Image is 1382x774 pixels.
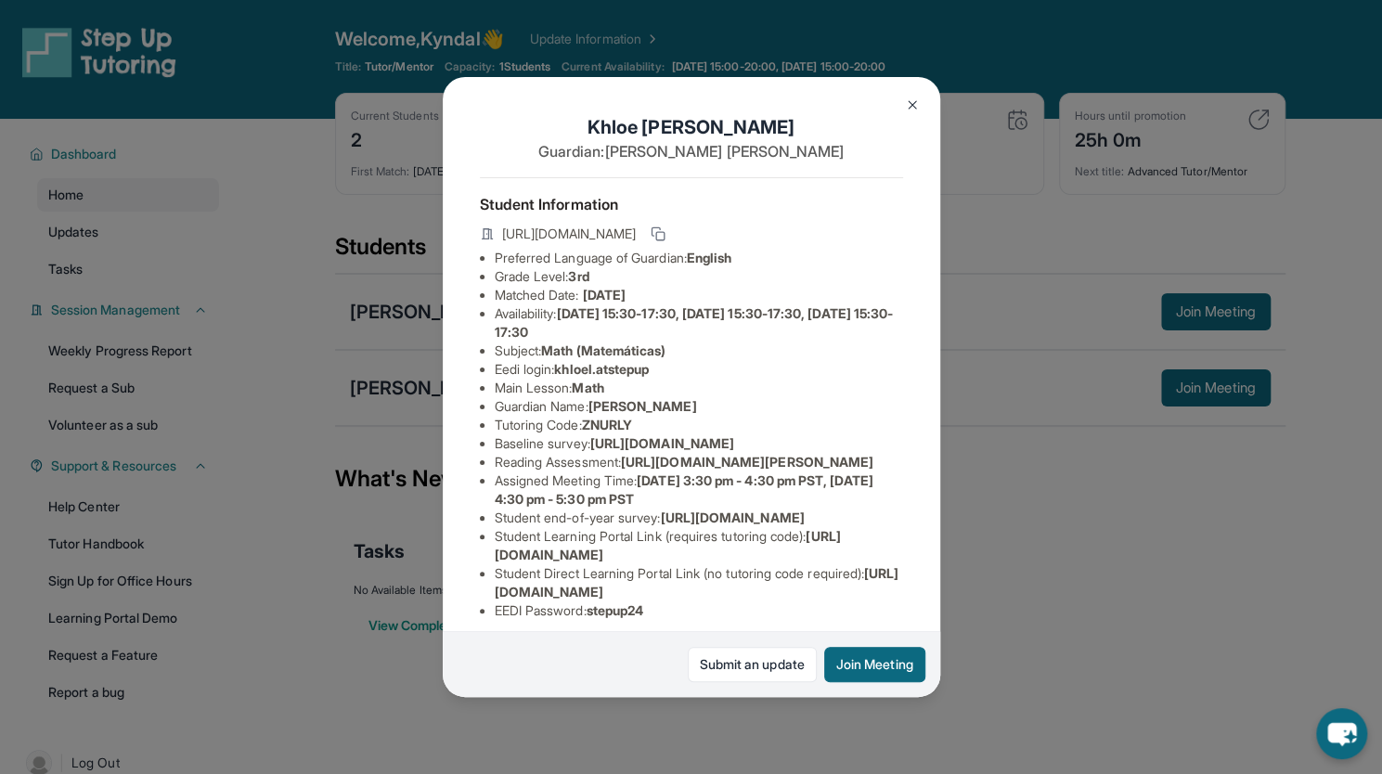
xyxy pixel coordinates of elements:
[480,193,903,215] h4: Student Information
[905,97,920,112] img: Close Icon
[495,342,903,360] li: Subject :
[541,342,665,358] span: Math (Matemáticas)
[495,453,903,471] li: Reading Assessment :
[495,267,903,286] li: Grade Level:
[621,454,873,470] span: [URL][DOMAIN_NAME][PERSON_NAME]
[495,379,903,397] li: Main Lesson :
[495,564,903,601] li: Student Direct Learning Portal Link (no tutoring code required) :
[660,510,804,525] span: [URL][DOMAIN_NAME]
[824,647,925,682] button: Join Meeting
[495,509,903,527] li: Student end-of-year survey :
[688,647,817,682] a: Submit an update
[590,435,734,451] span: [URL][DOMAIN_NAME]
[495,397,903,416] li: Guardian Name :
[495,434,903,453] li: Baseline survey :
[495,249,903,267] li: Preferred Language of Guardian:
[582,417,632,432] span: ZNURLY
[495,305,894,340] span: [DATE] 15:30-17:30, [DATE] 15:30-17:30, [DATE] 15:30-17:30
[572,380,603,395] span: Math
[495,286,903,304] li: Matched Date:
[554,361,649,377] span: khloel.atstepup
[502,225,636,243] span: [URL][DOMAIN_NAME]
[495,416,903,434] li: Tutoring Code :
[480,140,903,162] p: Guardian: [PERSON_NAME] [PERSON_NAME]
[647,223,669,245] button: Copy link
[588,398,697,414] span: [PERSON_NAME]
[495,472,873,507] span: [DATE] 3:30 pm - 4:30 pm PST, [DATE] 4:30 pm - 5:30 pm PST
[1316,708,1367,759] button: chat-button
[495,471,903,509] li: Assigned Meeting Time :
[495,360,903,379] li: Eedi login :
[495,601,903,620] li: EEDI Password :
[583,287,626,303] span: [DATE]
[495,527,903,564] li: Student Learning Portal Link (requires tutoring code) :
[687,250,732,265] span: English
[480,114,903,140] h1: Khloe [PERSON_NAME]
[568,268,588,284] span: 3rd
[495,304,903,342] li: Availability:
[587,602,644,618] span: stepup24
